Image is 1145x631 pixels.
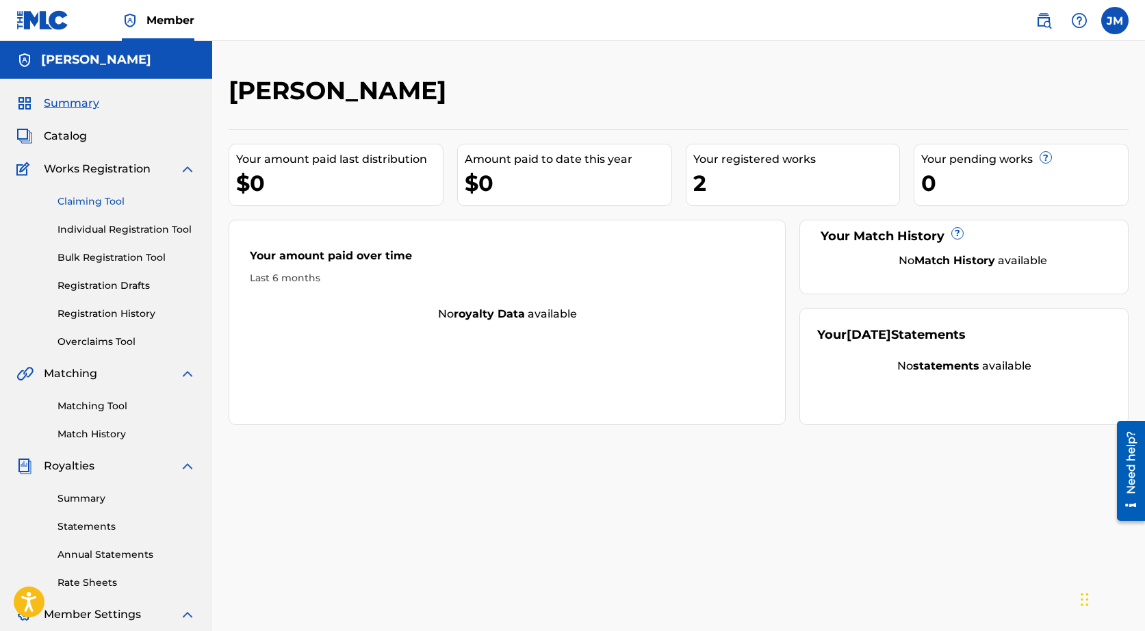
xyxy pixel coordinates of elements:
div: Your pending works [921,151,1128,168]
div: 0 [921,168,1128,198]
a: Registration Drafts [57,279,196,293]
img: search [1035,12,1052,29]
div: $0 [236,168,443,198]
span: Matching [44,365,97,382]
div: Your Match History [817,227,1111,246]
strong: statements [913,359,979,372]
h2: [PERSON_NAME] [229,75,453,106]
div: Your amount paid last distribution [236,151,443,168]
img: expand [179,161,196,177]
img: help [1071,12,1088,29]
div: 2 [693,168,900,198]
a: Summary [57,491,196,506]
a: Bulk Registration Tool [57,250,196,265]
span: ? [952,228,963,239]
img: expand [179,606,196,623]
img: Catalog [16,128,33,144]
span: Member Settings [44,606,141,623]
img: Summary [16,95,33,112]
img: Accounts [16,52,33,68]
span: [DATE] [847,327,891,342]
div: Amount paid to date this year [465,151,671,168]
img: Member Settings [16,606,33,623]
a: CatalogCatalog [16,128,87,144]
div: No available [817,358,1111,374]
iframe: Chat Widget [1077,565,1145,631]
img: expand [179,365,196,382]
span: ? [1040,152,1051,163]
span: Catalog [44,128,87,144]
a: Statements [57,519,196,534]
div: Your registered works [693,151,900,168]
div: Your Statements [817,326,966,344]
a: Public Search [1030,7,1057,34]
strong: Match History [914,254,995,267]
div: Your amount paid over time [250,248,764,271]
img: Works Registration [16,161,34,177]
img: expand [179,458,196,474]
a: Individual Registration Tool [57,222,196,237]
a: Registration History [57,307,196,321]
div: No available [229,306,785,322]
span: Member [146,12,194,28]
img: Top Rightsholder [122,12,138,29]
span: Summary [44,95,99,112]
div: Last 6 months [250,271,764,285]
a: SummarySummary [16,95,99,112]
div: Help [1066,7,1093,34]
div: User Menu [1101,7,1129,34]
span: Works Registration [44,161,151,177]
a: Annual Statements [57,548,196,562]
img: MLC Logo [16,10,69,30]
div: Drag [1081,579,1089,620]
a: Claiming Tool [57,194,196,209]
img: Matching [16,365,34,382]
div: $0 [465,168,671,198]
a: Overclaims Tool [57,335,196,349]
span: Royalties [44,458,94,474]
a: Match History [57,427,196,441]
a: Rate Sheets [57,576,196,590]
a: Matching Tool [57,399,196,413]
strong: royalty data [454,307,525,320]
div: No available [834,253,1111,269]
h5: JACK MANIKOTH [41,52,151,68]
img: Royalties [16,458,33,474]
iframe: Resource Center [1107,414,1145,527]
